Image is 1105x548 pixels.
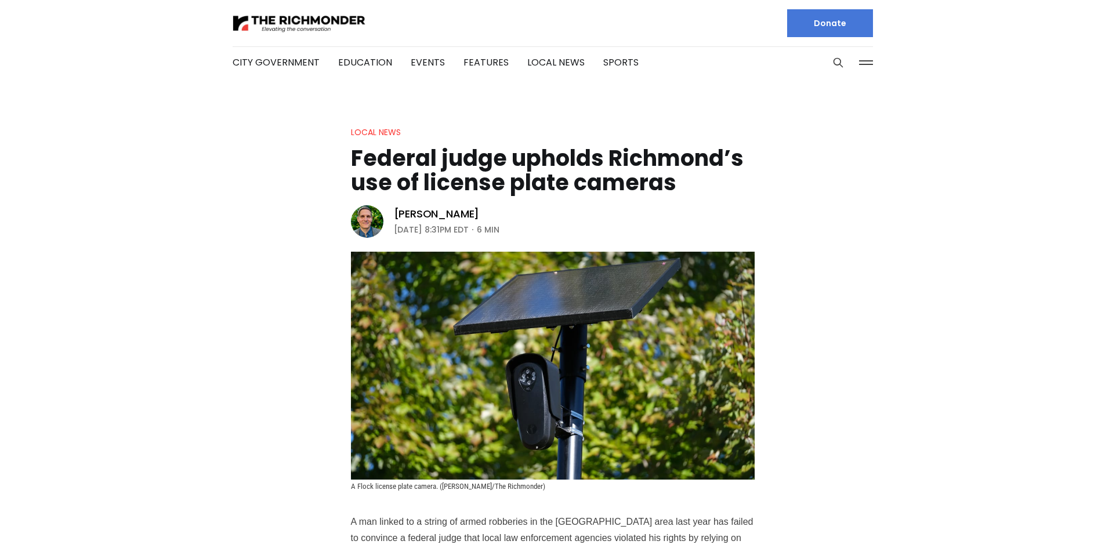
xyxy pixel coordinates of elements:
[233,13,366,34] img: The Richmonder
[338,56,392,69] a: Education
[394,207,480,221] a: [PERSON_NAME]
[477,223,499,237] span: 6 min
[411,56,445,69] a: Events
[787,9,873,37] a: Donate
[351,205,383,238] img: Graham Moomaw
[351,252,755,480] img: Federal judge upholds Richmond’s use of license plate cameras
[351,482,545,491] span: A Flock license plate camera. ([PERSON_NAME]/The Richmonder)
[829,54,847,71] button: Search this site
[351,126,401,138] a: Local News
[394,223,469,237] time: [DATE] 8:31PM EDT
[351,146,755,195] h1: Federal judge upholds Richmond’s use of license plate cameras
[603,56,639,69] a: Sports
[463,56,509,69] a: Features
[527,56,585,69] a: Local News
[233,56,320,69] a: City Government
